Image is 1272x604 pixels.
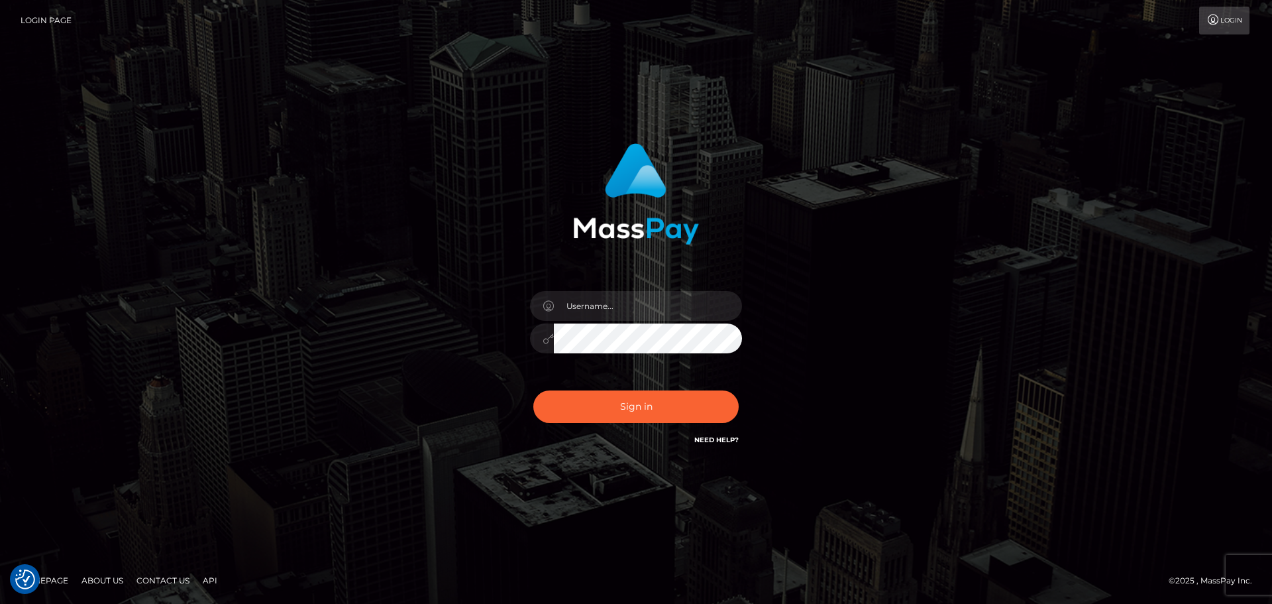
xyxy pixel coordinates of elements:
[1169,574,1262,588] div: © 2025 , MassPay Inc.
[1199,7,1249,34] a: Login
[694,436,739,444] a: Need Help?
[76,570,129,591] a: About Us
[131,570,195,591] a: Contact Us
[573,143,699,245] img: MassPay Login
[15,570,35,589] button: Consent Preferences
[15,570,74,591] a: Homepage
[15,570,35,589] img: Revisit consent button
[21,7,72,34] a: Login Page
[533,391,739,423] button: Sign in
[554,291,742,321] input: Username...
[197,570,223,591] a: API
